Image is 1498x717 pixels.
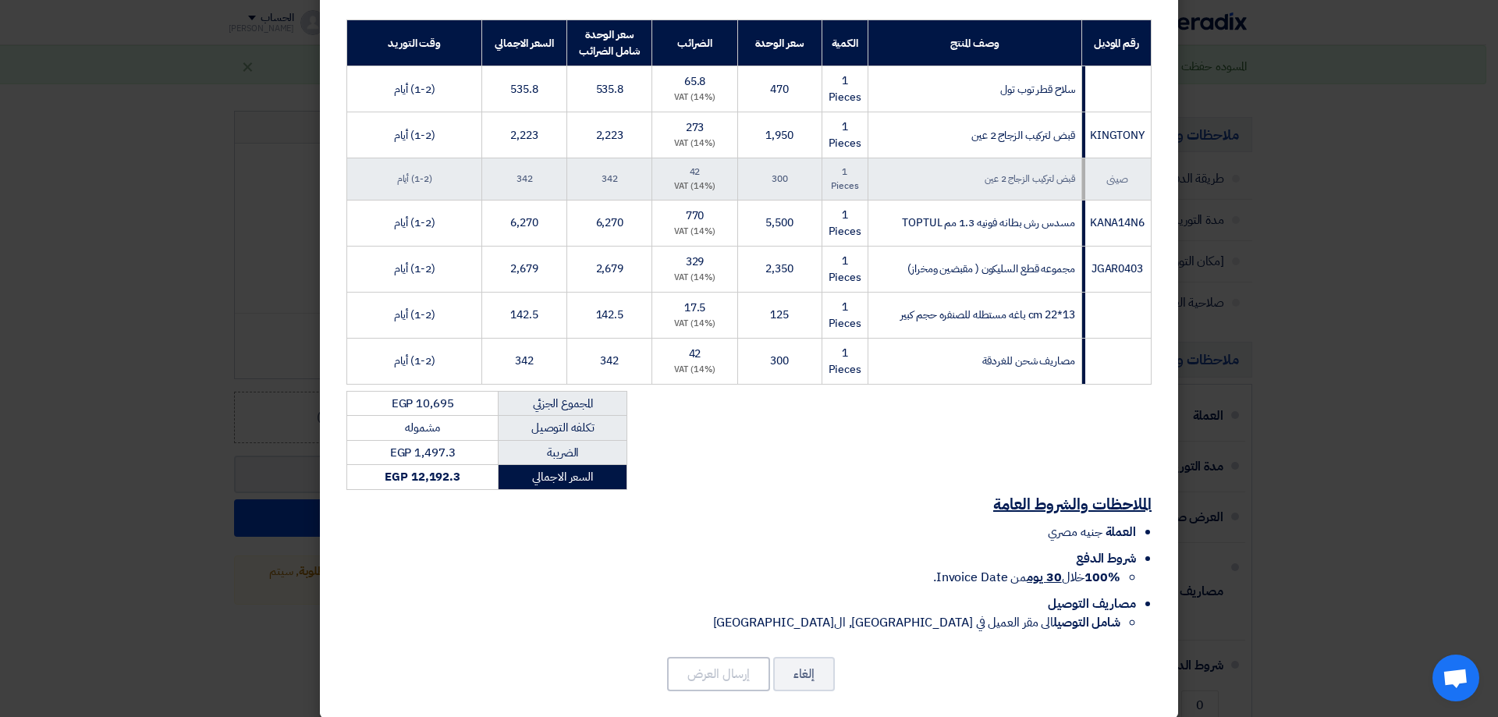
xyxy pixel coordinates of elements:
[1081,200,1151,246] td: KANA14N6
[567,20,652,66] th: سعر الوحدة شامل الضرائب
[822,20,868,66] th: الكمية
[510,127,538,144] span: 2,223
[900,307,1074,323] span: cm 22*13 باغه مستطله للصنفره حجم كبير
[686,254,705,270] span: 329
[499,416,627,441] td: تكلفه التوصيل
[1000,81,1075,98] span: سلاح قطر توب تول
[499,440,627,465] td: الضريبة
[770,353,789,369] span: 300
[652,20,737,66] th: الضرائب
[602,172,618,186] span: 342
[596,81,624,98] span: 535.8
[482,20,567,66] th: السعر الاجمالي
[1081,20,1151,66] th: رقم الموديل
[907,261,1075,277] span: مجموعه قطع السليكون ( مقبضين ومخراز)
[993,492,1152,516] u: الملاحظات والشروط العامة
[347,391,499,416] td: EGP 10,695
[933,568,1120,587] span: خلال من Invoice Date.
[1081,158,1151,201] td: صينى
[1084,568,1120,587] strong: 100%
[1053,613,1120,632] strong: شامل التوصيل
[405,419,439,436] span: مشموله
[689,346,701,362] span: 42
[658,225,730,239] div: (14%) VAT
[737,20,822,66] th: سعر الوحدة
[596,261,624,277] span: 2,679
[985,172,1075,186] span: قبض لتركيب الزجاج 2 عين
[346,613,1120,632] li: الى مقر العميل في [GEOGRAPHIC_DATA], ال[GEOGRAPHIC_DATA]
[831,165,858,193] span: 1 Pieces
[397,172,432,186] span: (1-2) أيام
[829,207,861,240] span: 1 Pieces
[1048,523,1102,541] span: جنيه مصري
[596,307,624,323] span: 142.5
[770,81,789,98] span: 470
[510,307,538,323] span: 142.5
[394,261,435,277] span: (1-2) أيام
[829,253,861,286] span: 1 Pieces
[1048,595,1136,613] span: مصاريف التوصيل
[499,391,627,416] td: المجموع الجزئي
[765,215,793,231] span: 5,500
[658,272,730,285] div: (14%) VAT
[1081,246,1151,292] td: JGAR0403
[390,444,456,461] span: EGP 1,497.3
[394,81,435,98] span: (1-2) أيام
[658,180,730,193] div: (14%) VAT
[1076,549,1136,568] span: شروط الدفع
[596,127,624,144] span: 2,223
[515,353,534,369] span: 342
[1106,523,1136,541] span: العملة
[510,261,538,277] span: 2,679
[829,73,861,105] span: 1 Pieces
[516,172,533,186] span: 342
[347,20,482,66] th: وقت التوريد
[394,307,435,323] span: (1-2) أيام
[499,465,627,490] td: السعر الاجمالي
[684,300,706,316] span: 17.5
[1027,568,1061,587] u: 30 يوم
[829,119,861,151] span: 1 Pieces
[765,261,793,277] span: 2,350
[982,353,1075,369] span: مصاريف شحن للغردقة
[667,657,770,691] button: إرسال العرض
[596,215,624,231] span: 6,270
[1432,655,1479,701] a: دردشة مفتوحة
[394,353,435,369] span: (1-2) أيام
[658,91,730,105] div: (14%) VAT
[600,353,619,369] span: 342
[658,318,730,331] div: (14%) VAT
[385,468,460,485] strong: EGP 12,192.3
[765,127,793,144] span: 1,950
[394,127,435,144] span: (1-2) أيام
[1081,112,1151,158] td: KINGTONY
[394,215,435,231] span: (1-2) أيام
[686,208,705,224] span: 770
[770,307,789,323] span: 125
[690,165,701,179] span: 42
[658,364,730,377] div: (14%) VAT
[684,73,706,90] span: 65.8
[829,345,861,378] span: 1 Pieces
[510,81,538,98] span: 535.8
[868,20,1081,66] th: وصف المنتج
[772,172,788,186] span: 300
[686,119,705,136] span: 273
[829,299,861,332] span: 1 Pieces
[773,657,835,691] button: إلغاء
[510,215,538,231] span: 6,270
[902,215,1075,231] span: مسدس رش بطانه فونيه 1.3 مم TOPTUL
[971,127,1075,144] span: قبض لتركيب الزجاج 2 عين
[658,137,730,151] div: (14%) VAT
